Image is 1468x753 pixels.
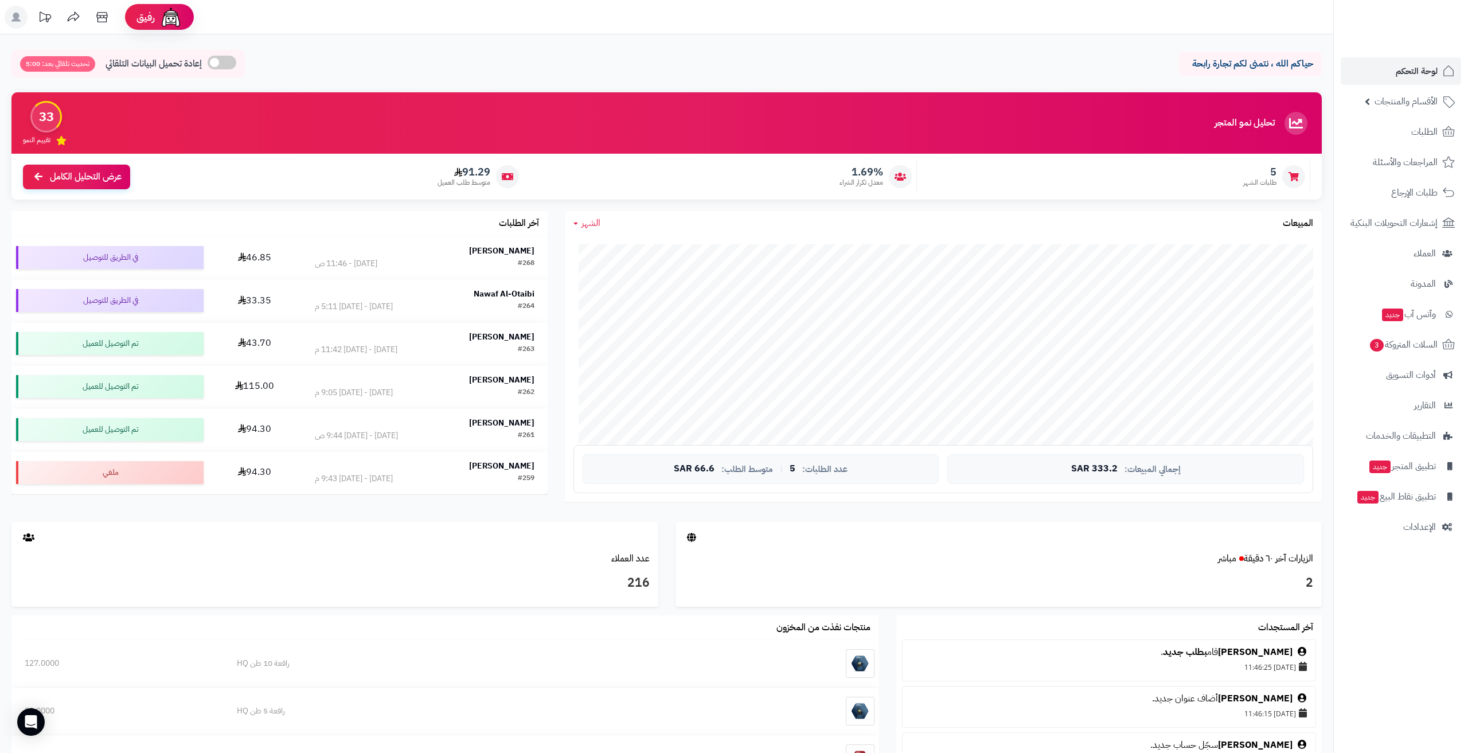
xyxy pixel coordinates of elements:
strong: Nawaf Al-Otaibi [474,288,534,300]
div: في الطريق للتوصيل [16,289,204,312]
small: مباشر [1218,552,1236,565]
span: لوحة التحكم [1396,63,1438,79]
h3: آخر المستجدات [1258,623,1313,633]
span: التقارير [1414,397,1436,413]
span: طلبات الإرجاع [1391,185,1438,201]
span: 3 [1370,339,1384,352]
span: الأقسام والمنتجات [1375,93,1438,110]
span: العملاء [1414,245,1436,262]
img: logo-2.png [1390,31,1457,55]
td: 94.30 [208,408,302,451]
div: [DATE] - 11:46 ص [315,258,377,270]
div: رافعة 5 طن HQ [237,705,735,717]
span: إجمالي المبيعات: [1125,465,1181,474]
a: التطبيقات والخدمات [1341,422,1461,450]
span: 5 [790,464,795,474]
div: تم التوصيل للعميل [16,418,204,441]
a: [PERSON_NAME] [1218,692,1293,705]
span: الطلبات [1411,124,1438,140]
td: 33.35 [208,279,302,322]
span: الشهر [581,216,600,230]
div: أضاف عنوان جديد. [908,692,1310,705]
div: 85.0000 [25,705,210,717]
a: الإعدادات [1341,513,1461,541]
div: [DATE] 11:46:15 [908,705,1310,721]
a: عدد العملاء [611,552,650,565]
h3: 216 [20,573,650,593]
span: تطبيق نقاط البيع [1356,489,1436,505]
span: إشعارات التحويلات البنكية [1350,215,1438,231]
strong: [PERSON_NAME] [469,374,534,386]
td: 43.70 [208,322,302,365]
div: #262 [518,387,534,399]
a: تطبيق المتجرجديد [1341,452,1461,480]
div: ملغي [16,461,204,484]
div: في الطريق للتوصيل [16,246,204,269]
span: متوسط طلب العميل [438,178,490,188]
span: جديد [1357,491,1379,504]
a: [PERSON_NAME] [1218,645,1293,659]
span: تحديث تلقائي بعد: 5:00 [20,56,95,72]
a: العملاء [1341,240,1461,267]
img: ai-face.png [159,6,182,29]
h3: المبيعات [1283,219,1313,229]
span: 1.69% [840,166,883,178]
strong: [PERSON_NAME] [469,331,534,343]
span: جديد [1382,309,1403,321]
span: معدل تكرار الشراء [840,178,883,188]
div: تم التوصيل للعميل [16,375,204,398]
span: | [780,465,783,473]
div: [DATE] - [DATE] 11:42 م [315,344,397,356]
div: [DATE] 11:46:25 [908,659,1310,675]
a: الطلبات [1341,118,1461,146]
a: عرض التحليل الكامل [23,165,130,189]
div: [DATE] - [DATE] 9:44 ص [315,430,398,442]
span: عدد الطلبات: [802,465,848,474]
div: رافعة 10 طن HQ [237,658,735,669]
img: رافعة 5 طن HQ [846,697,874,725]
span: رفيق [136,10,155,24]
a: إشعارات التحويلات البنكية [1341,209,1461,237]
a: وآتس آبجديد [1341,301,1461,328]
a: السلات المتروكة3 [1341,331,1461,358]
span: المدونة [1411,276,1436,292]
span: 66.6 SAR [674,464,715,474]
span: التطبيقات والخدمات [1366,428,1436,444]
a: أدوات التسويق [1341,361,1461,389]
span: عرض التحليل الكامل [50,170,122,184]
span: تقييم النمو [23,135,50,145]
img: رافعة 10 طن HQ [846,649,874,678]
span: جديد [1369,461,1391,473]
span: السلات المتروكة [1369,337,1438,353]
strong: [PERSON_NAME] [469,245,534,257]
div: 127.0000 [25,658,210,669]
span: تطبيق المتجر [1368,458,1436,474]
div: قام . [908,646,1310,659]
span: طلبات الشهر [1243,178,1276,188]
strong: [PERSON_NAME] [469,417,534,429]
div: #264 [518,301,534,313]
h3: آخر الطلبات [499,219,539,229]
a: الزيارات آخر ٦٠ دقيقةمباشر [1218,552,1313,565]
span: 333.2 SAR [1071,464,1118,474]
p: حياكم الله ، نتمنى لكم تجارة رابحة [1187,57,1313,71]
h3: تحليل نمو المتجر [1215,118,1275,128]
td: 94.30 [208,451,302,494]
a: المراجعات والأسئلة [1341,149,1461,176]
div: [DATE] - [DATE] 5:11 م [315,301,393,313]
div: سجّل حساب جديد. [908,739,1310,752]
a: التقارير [1341,392,1461,419]
span: 5 [1243,166,1276,178]
td: 115.00 [208,365,302,408]
span: إعادة تحميل البيانات التلقائي [106,57,202,71]
strong: [PERSON_NAME] [469,460,534,472]
a: الشهر [573,217,600,230]
span: الإعدادات [1403,519,1436,535]
h3: منتجات نفذت من المخزون [776,623,870,633]
span: 91.29 [438,166,490,178]
td: 46.85 [208,236,302,279]
h3: 2 [684,573,1314,593]
a: المدونة [1341,270,1461,298]
a: تحديثات المنصة [30,6,59,32]
a: [PERSON_NAME] [1218,738,1293,752]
